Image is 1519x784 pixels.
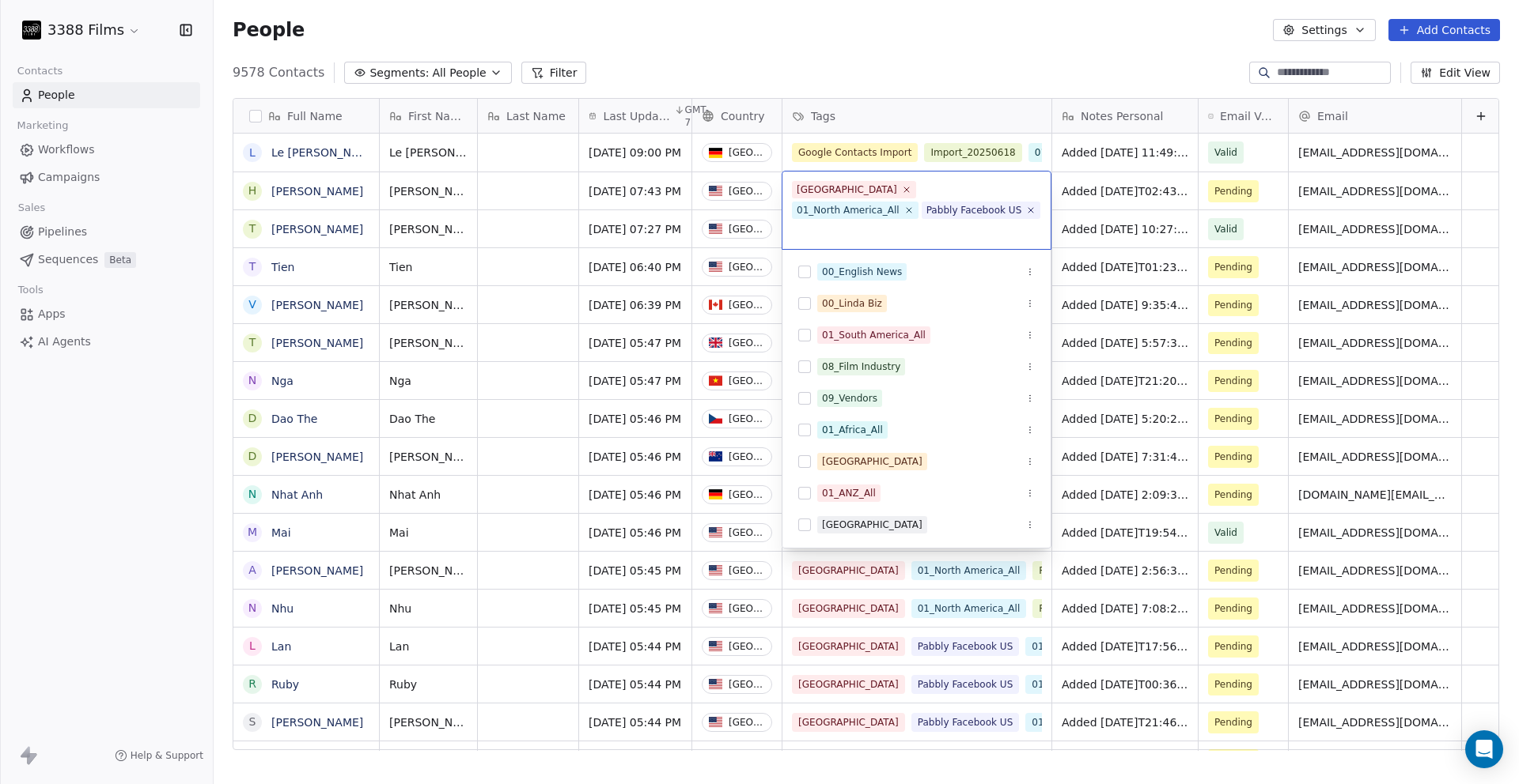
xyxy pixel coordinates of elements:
div: 09_Vendors [822,391,877,405]
div: 01_North America_All [797,203,900,217]
div: [GEOGRAPHIC_DATA] [822,518,922,532]
div: 08_Film Industry [822,360,900,374]
div: [GEOGRAPHIC_DATA] [797,183,897,197]
div: 00_Linda Biz [822,296,882,311]
div: Pabbly Facebook US [926,203,1022,217]
div: 01_South America_All [822,328,926,342]
div: 00_English News [822,265,902,279]
div: [GEOGRAPHIC_DATA] [822,454,922,469]
div: 01_ANZ_All [822,486,876,500]
div: 01_Africa_All [822,423,883,437]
